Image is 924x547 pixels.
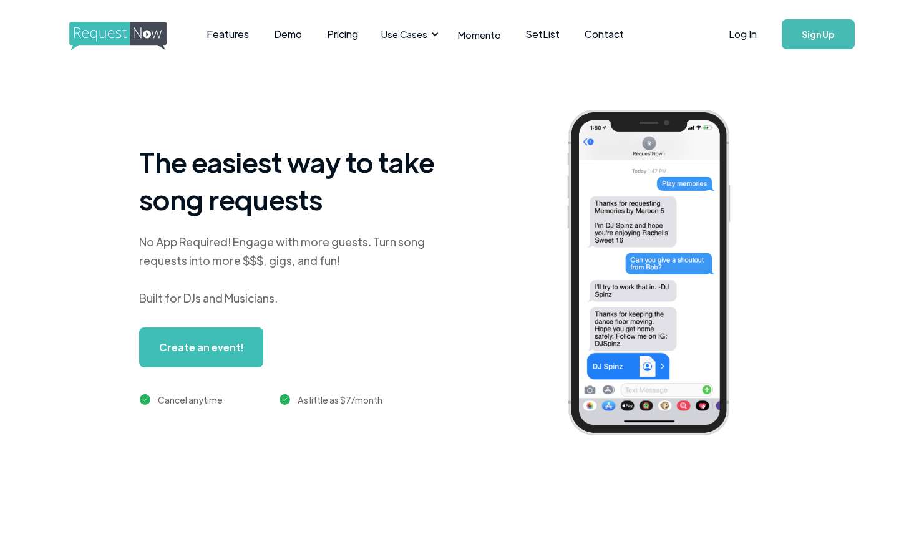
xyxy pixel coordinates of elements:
h1: The easiest way to take song requests [139,143,451,218]
a: SetList [513,15,572,54]
a: Create an event! [139,327,263,367]
a: Features [194,15,261,54]
img: green checkmark [140,394,150,405]
img: requestnow logo [69,22,190,51]
a: Sign Up [782,19,855,49]
a: Demo [261,15,314,54]
div: Use Cases [374,15,442,54]
div: Use Cases [381,27,427,41]
img: iphone screenshot [553,101,764,448]
a: Momento [445,16,513,53]
div: As little as $7/month [298,392,382,407]
a: Pricing [314,15,371,54]
a: Contact [572,15,636,54]
a: Log In [716,12,769,56]
div: No App Required! Engage with more guests. Turn song requests into more $$$, gigs, and fun! Built ... [139,233,451,307]
img: green checkmark [280,394,290,405]
a: home [69,22,163,47]
div: Cancel anytime [158,392,223,407]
